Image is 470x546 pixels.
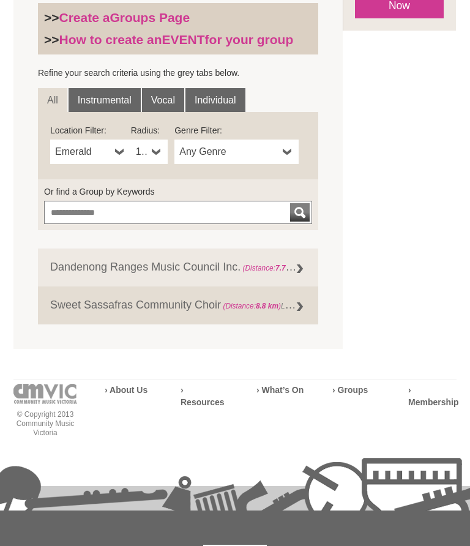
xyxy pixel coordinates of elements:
[243,261,301,273] span: (Distance: )
[179,144,278,159] span: Any Genre
[38,67,318,79] p: Refine your search criteria using the grey tabs below.
[162,32,205,47] strong: EVENT
[256,302,278,310] strong: 8.8 km
[174,124,299,136] label: Genre Filter:
[44,10,312,26] h3: >>
[221,299,412,311] span: Loc: , Genre: ,
[223,302,281,310] span: (Distance: )
[50,140,131,164] a: Emerald
[110,10,190,24] strong: Groups Page
[142,88,184,113] a: Vocal
[69,88,141,113] a: Instrumental
[38,286,318,324] a: Sweet Sassafras Community Choir (Distance:8.8 km)Loc:Sassafras, Genre:,
[13,410,77,438] p: © Copyright 2013 Community Music Victoria
[38,88,67,113] a: All
[105,385,147,395] a: › About Us
[131,124,168,136] label: Radius:
[44,185,312,198] label: Or find a Group by Keywords
[256,385,304,395] a: › What’s On
[174,140,299,164] a: Any Genre
[131,140,168,164] a: 10km
[44,32,312,48] h3: >>
[13,384,77,404] img: cmvic-logo-footer.png
[332,385,368,395] a: › Groups
[181,385,225,407] a: › Resources
[315,264,345,272] strong: Belgrave
[408,385,458,407] a: › Membership
[241,261,445,273] span: Loc: , Genre: ,
[50,124,131,136] label: Location Filter:
[55,144,110,159] span: Emerald
[59,10,190,24] a: Create aGroups Page
[136,144,147,159] span: 10km
[59,32,294,47] a: How to create anEVENTfor your group
[185,88,245,113] a: Individual
[38,249,318,286] a: Dandenong Ranges Music Council Inc. (Distance:7.7 km)Loc:Belgrave, Genre:,
[275,261,298,273] strong: 7.7 km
